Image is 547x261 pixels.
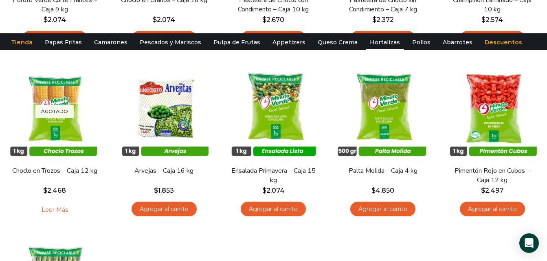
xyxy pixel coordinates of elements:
[460,202,525,217] a: Agregar al carrito: “Pimentón Rojo en Cubos - Caja 12 kg”
[230,166,317,185] a: Ensalada Primavera – Caja 15 kg
[41,35,86,50] a: Papas Fritas
[408,35,435,50] a: Pollos
[22,31,87,46] a: Agregar al carrito: “Poroto Verde Corte Francés - Caja 9 kg”
[481,187,503,194] bdi: 2.497
[350,31,415,46] a: Agregar al carrito: “Pastelera de Choclo sin Condimiento - Caja 7 kg”
[371,187,376,194] span: $
[481,16,485,24] span: $
[372,16,394,24] bdi: 2.372
[153,16,157,24] span: $
[153,16,175,24] bdi: 2.074
[314,35,362,50] a: Queso Crema
[366,35,404,50] a: Hortalizas
[262,16,284,24] bdi: 2.670
[481,187,485,194] span: $
[43,187,47,194] span: $
[90,35,132,50] a: Camarones
[262,16,266,24] span: $
[339,166,427,176] a: Palta Molida – Caja 4 kg
[43,187,66,194] bdi: 2.468
[7,35,37,50] a: Tienda
[29,202,81,219] a: Leé más sobre “Choclo en Trozos - Caja 12 kg”
[241,202,306,217] a: Agregar al carrito: “Ensalada Primavera - Caja 15 kg”
[44,16,48,24] span: $
[136,35,205,50] a: Pescados y Mariscos
[209,35,264,50] a: Pulpa de Frutas
[268,35,310,50] a: Appetizers
[262,187,285,194] bdi: 2.074
[44,16,66,24] bdi: 2.074
[241,31,306,46] a: Agregar al carrito: “Pastelera de Choclo con Condimento - Caja 10 kg”
[132,202,197,217] a: Agregar al carrito: “Arvejas - Caja 16 kg”
[372,16,376,24] span: $
[132,31,197,46] a: Agregar al carrito: “Choclo en Granos - Caja 16 kg”
[481,16,503,24] bdi: 2.574
[154,187,174,194] bdi: 1.853
[121,166,208,176] a: Arvejas – Caja 16 kg
[460,31,525,46] a: Agregar al carrito: “Champiñón Laminado - Caja 10 kg”
[11,166,99,176] a: Choclo en Trozos – Caja 12 kg
[154,187,158,194] span: $
[350,202,415,217] a: Agregar al carrito: “Palta Molida - Caja 4 kg”
[371,187,394,194] bdi: 4.850
[448,166,536,185] a: Pimentón Rojo en Cubos – Caja 12 kg
[262,187,266,194] span: $
[439,35,477,50] a: Abarrotes
[519,233,539,253] div: Open Intercom Messenger
[481,35,526,50] a: Descuentos
[35,105,74,118] p: Agotado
